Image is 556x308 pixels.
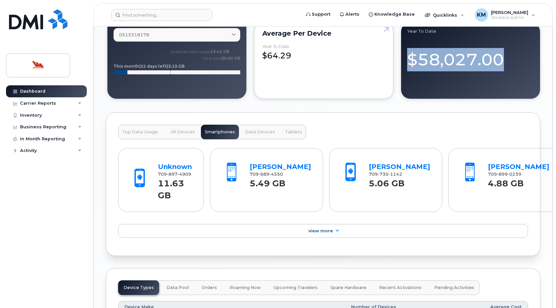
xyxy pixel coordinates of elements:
text: projected data usage [171,49,229,54]
a: Alerts [335,8,364,21]
span: Data Devices [245,129,275,135]
a: 0515318178 [113,28,240,42]
span: KM [477,11,486,19]
span: 897 [167,172,178,177]
a: Unknown [158,163,192,171]
span: [PERSON_NAME] [491,10,528,15]
span: 709 [158,172,191,177]
span: 689 [259,172,269,177]
div: Average per Device [262,31,385,36]
span: Alerts [345,11,359,18]
a: Knowledge Base [364,8,420,21]
button: Top Data Usage [118,125,162,139]
span: 1142 [388,172,402,177]
a: [PERSON_NAME] [488,163,549,171]
span: 730 [378,172,388,177]
strong: 5.06 GB [369,175,404,188]
span: Top Data Usage [122,129,158,135]
input: Find something... [111,9,212,21]
span: Spare Hardware [330,285,366,290]
a: View More [118,224,528,238]
strong: 5.49 GB [250,175,285,188]
div: $64.29 [262,44,385,61]
div: $58,027.00 [407,42,534,71]
tspan: 13.42 GB [210,49,229,54]
span: Roaming Now [230,285,261,290]
span: Wireless Admin [491,15,528,20]
span: 0515318178 [119,32,149,38]
span: View More [308,228,333,233]
text: total pool [203,56,240,61]
span: 4550 [269,172,283,177]
span: 0239 [508,172,521,177]
tspan: 30.00 GB [221,56,240,61]
span: Knowledge Base [374,11,415,18]
span: 899 [497,172,508,177]
span: All Devices [171,129,195,135]
div: Kyle Murphy [470,8,540,22]
a: [PERSON_NAME] [250,163,311,171]
span: 4909 [178,172,191,177]
button: Data Devices [241,125,279,139]
tspan: 3.13 GB [168,64,185,69]
span: 709 [250,172,283,177]
span: Orders [202,285,217,290]
span: Recent Activations [379,285,422,290]
a: [PERSON_NAME] [369,163,430,171]
div: Year to Date [407,29,534,34]
tspan: This month [113,64,139,69]
strong: 4.88 GB [488,175,524,188]
div: Quicklinks [420,8,469,22]
span: Support [312,11,330,18]
button: Tablets [281,125,306,139]
span: Pending Activities [434,285,474,290]
div: Year to Date [262,44,289,49]
span: 709 [369,172,402,177]
span: Data Pool [167,285,189,290]
span: Tablets [285,129,302,135]
span: Quicklinks [433,12,457,18]
a: Support [301,8,335,21]
span: 709 [488,172,521,177]
span: Upcoming Travelers [274,285,318,290]
button: All Devices [167,125,199,139]
tspan: (22 days left) [139,64,168,69]
strong: 11.63 GB [158,175,184,200]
